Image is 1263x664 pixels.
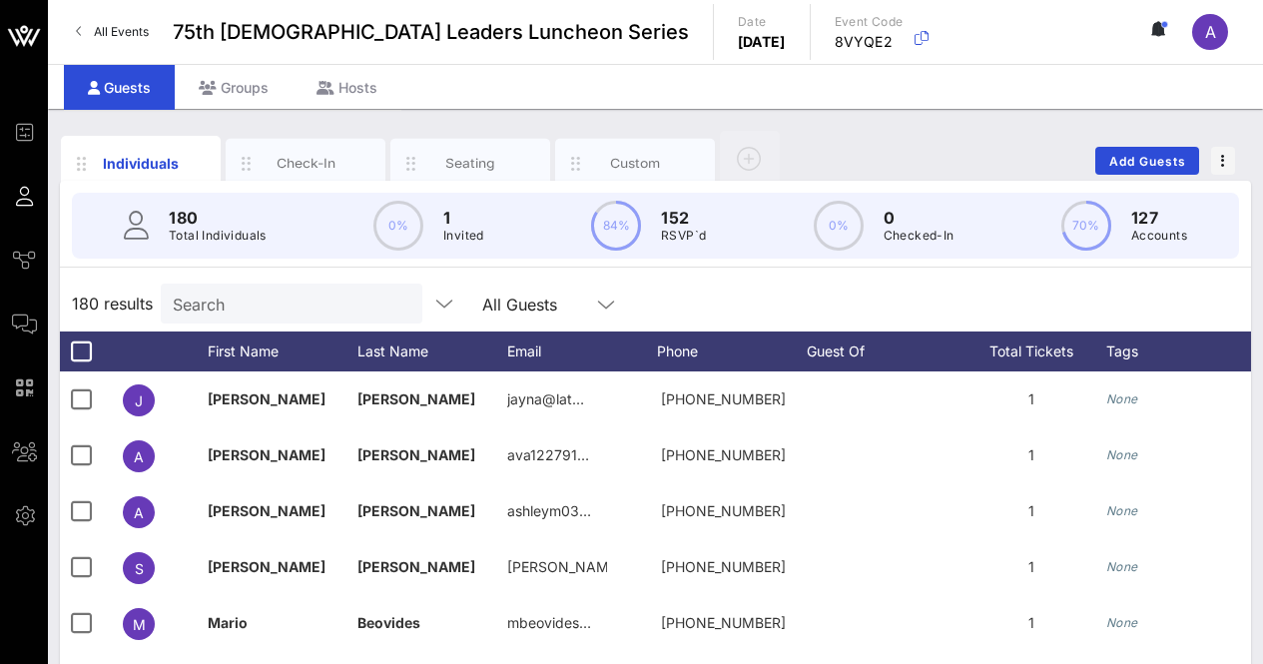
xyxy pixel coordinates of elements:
span: +15127792652 [661,446,786,463]
div: Check-In [262,154,350,173]
div: First Name [208,332,357,371]
div: Groups [175,65,293,110]
span: +17863519976 [661,614,786,631]
span: [PERSON_NAME] [208,502,325,519]
span: Beovides [357,614,420,631]
div: Guest Of [807,332,956,371]
span: 75th [DEMOGRAPHIC_DATA] Leaders Luncheon Series [173,17,689,47]
div: Seating [426,154,515,173]
div: 1 [956,483,1106,539]
span: +19158005079 [661,502,786,519]
div: 1 [956,427,1106,483]
span: M [133,616,146,633]
div: Guests [64,65,175,110]
p: 127 [1131,206,1187,230]
span: +15129684884 [661,558,786,575]
div: 1 [956,539,1106,595]
span: A [134,448,144,465]
p: RSVP`d [661,226,706,246]
div: All Guests [482,296,557,314]
div: Hosts [293,65,401,110]
span: S [135,560,144,577]
i: None [1106,559,1138,574]
p: Total Individuals [169,226,267,246]
div: Last Name [357,332,507,371]
span: [PERSON_NAME] [357,558,475,575]
span: All Events [94,24,149,39]
p: jayna@lat… [507,371,584,427]
div: A [1192,14,1228,50]
span: 180 results [72,292,153,316]
p: 1 [443,206,484,230]
span: [PERSON_NAME] [357,390,475,407]
span: [PERSON_NAME] [357,502,475,519]
div: 1 [956,595,1106,651]
p: ashleym03… [507,483,591,539]
div: Phone [657,332,807,371]
div: All Guests [470,284,630,324]
p: ava122791… [507,427,589,483]
span: [PERSON_NAME] [357,446,475,463]
div: Custom [591,154,680,173]
p: Accounts [1131,226,1187,246]
p: mbeovides… [507,595,591,651]
span: [PERSON_NAME] [208,558,325,575]
i: None [1106,503,1138,518]
span: +13104367738 [661,390,786,407]
span: Mario [208,614,248,631]
span: Add Guests [1108,154,1187,169]
span: J [135,392,143,409]
p: 152 [661,206,706,230]
p: 8VYQE2 [835,32,904,52]
a: All Events [64,16,161,48]
p: Date [738,12,786,32]
p: Event Code [835,12,904,32]
p: [DATE] [738,32,786,52]
span: [PERSON_NAME] [208,446,325,463]
p: Checked-In [884,226,954,246]
button: Add Guests [1095,147,1199,175]
i: None [1106,615,1138,630]
p: 180 [169,206,267,230]
span: A [1205,22,1216,42]
i: None [1106,391,1138,406]
span: A [134,504,144,521]
p: [PERSON_NAME]… [507,539,607,595]
div: Individuals [97,153,186,174]
span: [PERSON_NAME] [208,390,325,407]
p: 0 [884,206,954,230]
p: Invited [443,226,484,246]
div: 1 [956,371,1106,427]
div: Total Tickets [956,332,1106,371]
div: Email [507,332,657,371]
i: None [1106,447,1138,462]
